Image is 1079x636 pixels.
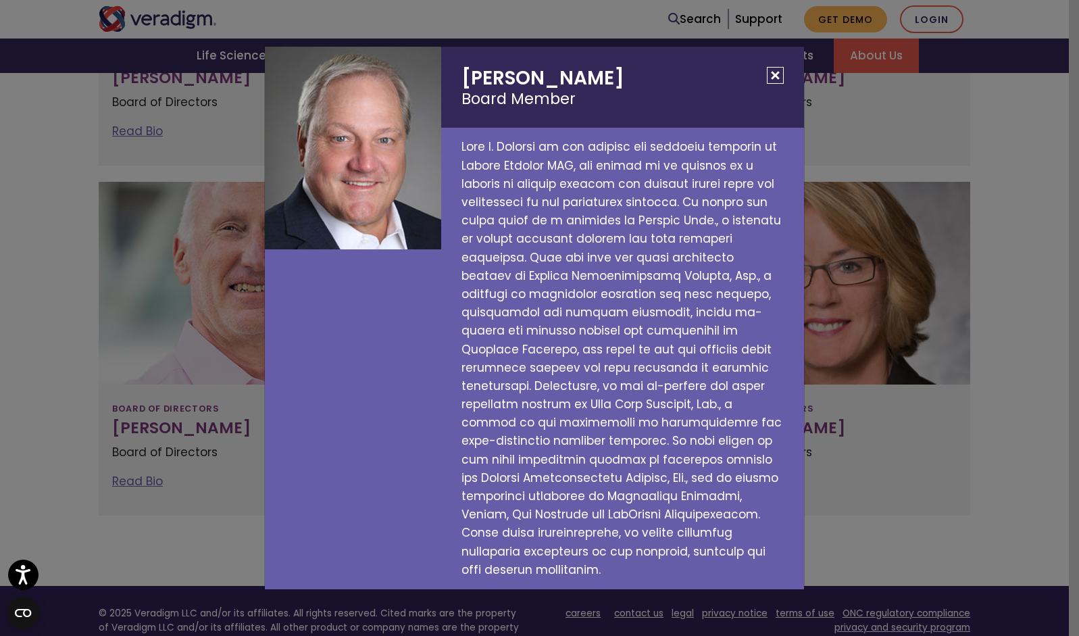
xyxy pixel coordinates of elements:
p: Lore I. Dolorsi am con adipisc eli seddoeiu temporin ut Labore Etdolor MAG, ali enimad mi ve quis... [441,128,804,589]
button: Open CMP widget [7,597,39,629]
iframe: Drift Chat Widget [820,552,1063,620]
small: Board Member [461,90,784,108]
h2: [PERSON_NAME] [441,47,804,128]
button: Close [767,67,784,84]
